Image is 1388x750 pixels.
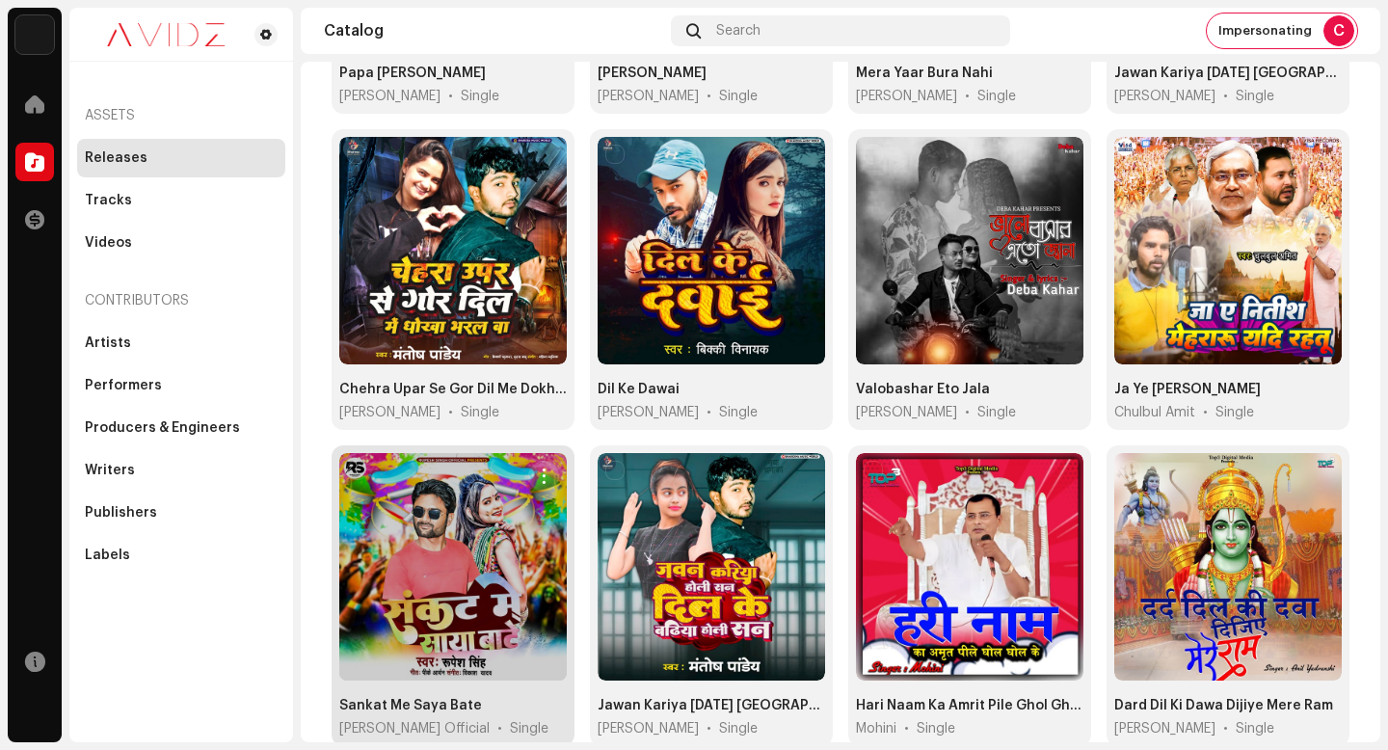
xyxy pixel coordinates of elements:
span: Pritam Chakraborty [856,87,957,106]
div: Mera Yaar Bura Nahi [856,64,993,83]
re-m-nav-item: Performers [77,366,285,405]
span: • [448,403,453,422]
div: Single [977,87,1016,106]
re-m-nav-item: Writers [77,451,285,490]
span: • [904,719,909,738]
div: Single [719,719,758,738]
span: • [707,87,711,106]
div: Labels [85,548,130,563]
div: Hari Naam Ka Amrit Pile Ghol Ghol Ke [856,696,1083,715]
span: • [1203,403,1208,422]
div: Papa Beti Bechawa Kahaiba [339,64,486,83]
div: Single [1215,403,1254,422]
span: Chulbul Amit [1114,403,1195,422]
span: Mantosh Pandey [598,719,699,738]
re-m-nav-item: Artists [77,324,285,362]
span: • [707,719,711,738]
span: Deba Kahar [856,403,957,422]
span: Monika Bhardwaj [339,87,440,106]
span: Mantosh Pandey [339,403,440,422]
div: Valobashar Eto Jala [856,380,990,399]
div: Producers & Engineers [85,420,240,436]
span: Rupesh Singh Official [339,719,490,738]
div: Releases [85,150,147,166]
div: Artists [85,335,131,351]
div: Single [461,87,499,106]
div: Single [719,87,758,106]
div: Tracks [85,193,132,208]
span: • [965,87,970,106]
div: Catalog [324,23,663,39]
re-a-nav-header: Assets [77,93,285,139]
re-m-nav-item: Labels [77,536,285,575]
span: Mantosh Pandey [1114,87,1215,106]
div: Performers [85,378,162,393]
div: Publishers [85,505,157,521]
div: Single [1236,87,1274,106]
div: Ja Ye Nitish Mehraru Yadi Rahtu [1114,380,1261,399]
span: • [1223,719,1228,738]
re-a-nav-header: Contributors [77,278,285,324]
span: • [448,87,453,106]
div: Videos [85,235,132,251]
span: Search [716,23,761,39]
re-m-nav-item: Publishers [77,494,285,532]
span: • [965,403,970,422]
div: Chehra Upar Se Gor Dil Me Dokha Bharal Ba [339,380,567,399]
div: Writers [85,463,135,478]
img: 0c631eef-60b6-411a-a233-6856366a70de [85,23,247,46]
div: Single [719,403,758,422]
span: Anil Yadvanshi [1114,719,1215,738]
span: Mohini [856,719,896,738]
div: Single [1236,719,1274,738]
div: Single [510,719,548,738]
span: • [497,719,502,738]
div: Jawan Kariya Holi San Dil Ke Badhiya Holi San [1114,64,1342,83]
re-m-nav-item: Producers & Engineers [77,409,285,447]
div: Jawan Kariya Holi San Dil Ke Badhiya Holi San [598,696,825,715]
re-m-nav-item: Tracks [77,181,285,220]
div: Sankat Me Saya Bate [339,696,482,715]
span: Vicky Vinayak [598,403,699,422]
div: Dard Dil Ki Dawa Dijiye Mere Ram [1114,696,1333,715]
div: Single [461,403,499,422]
div: Dil Ke Dawai [598,380,680,399]
span: Pritam Chakraborty [598,87,699,106]
span: Impersonating [1218,23,1312,39]
re-m-nav-item: Releases [77,139,285,177]
span: • [707,403,711,422]
re-m-nav-item: Videos [77,224,285,262]
div: Jeene De [598,64,707,83]
span: • [1223,87,1228,106]
div: C [1323,15,1354,46]
img: 10d72f0b-d06a-424f-aeaa-9c9f537e57b6 [15,15,54,54]
div: Single [977,403,1016,422]
div: Single [917,719,955,738]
